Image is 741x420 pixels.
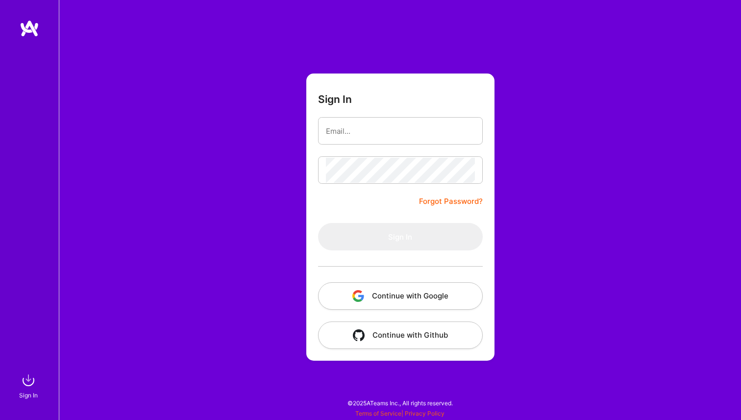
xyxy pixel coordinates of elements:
[355,410,401,417] a: Terms of Service
[318,223,483,250] button: Sign In
[353,329,365,341] img: icon
[318,282,483,310] button: Continue with Google
[326,119,475,144] input: Email...
[318,321,483,349] button: Continue with Github
[318,93,352,105] h3: Sign In
[21,371,38,400] a: sign inSign In
[59,391,741,415] div: © 2025 ATeams Inc., All rights reserved.
[352,290,364,302] img: icon
[19,390,38,400] div: Sign In
[405,410,445,417] a: Privacy Policy
[20,20,39,37] img: logo
[19,371,38,390] img: sign in
[355,410,445,417] span: |
[419,196,483,207] a: Forgot Password?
